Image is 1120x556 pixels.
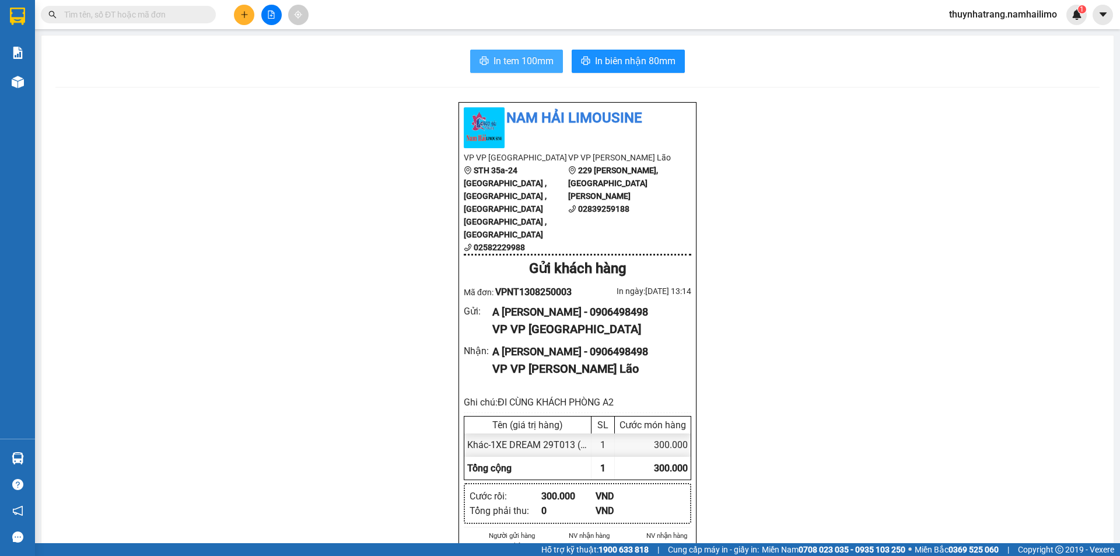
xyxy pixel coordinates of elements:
[568,166,576,174] span: environment
[541,489,596,503] div: 300.000
[12,76,24,88] img: warehouse-icon
[467,439,589,450] span: Khác - 1XE DREAM 29T013 (0)
[595,54,675,68] span: In biên nhận 80mm
[470,503,541,518] div: Tổng phải thu :
[136,11,164,23] span: Nhận:
[135,75,232,92] div: 30.000
[1072,9,1082,20] img: icon-new-feature
[596,503,650,518] div: VND
[572,50,685,73] button: printerIn biên nhận 80mm
[261,5,282,25] button: file-add
[12,479,23,490] span: question-circle
[12,505,23,516] span: notification
[464,304,492,319] div: Gửi :
[288,5,309,25] button: aim
[915,543,999,556] span: Miền Bắc
[591,433,615,456] div: 1
[464,285,577,299] div: Mã đơn:
[464,166,547,239] b: STH 35a-24 [GEOGRAPHIC_DATA] , [GEOGRAPHIC_DATA] , [GEOGRAPHIC_DATA] [GEOGRAPHIC_DATA] , [GEOGRAP...
[668,543,759,556] span: Cung cấp máy in - giấy in:
[467,463,512,474] span: Tổng cộng
[474,243,525,252] b: 02582229988
[492,344,682,360] div: A [PERSON_NAME] - 0906498498
[618,419,688,431] div: Cước món hàng
[1098,9,1108,20] span: caret-down
[762,543,905,556] span: Miền Nam
[487,530,537,551] li: Người gửi hàng xác nhận
[12,47,24,59] img: solution-icon
[1080,5,1084,13] span: 1
[598,545,649,554] strong: 1900 633 818
[495,286,572,298] span: VPNT1308250003
[480,56,489,67] span: printer
[10,10,128,38] div: VP [GEOGRAPHIC_DATA]
[464,344,492,358] div: Nhận :
[657,543,659,556] span: |
[464,151,568,164] li: VP VP [GEOGRAPHIC_DATA]
[136,52,230,68] div: 0832079339
[541,503,596,518] div: 0
[1007,543,1009,556] span: |
[464,166,472,174] span: environment
[568,166,658,201] b: 229 [PERSON_NAME], [GEOGRAPHIC_DATA][PERSON_NAME]
[596,489,650,503] div: VND
[615,433,691,456] div: 300.000
[1093,5,1113,25] button: caret-down
[64,8,202,21] input: Tìm tên, số ĐT hoặc mã đơn
[581,56,590,67] span: printer
[577,285,691,298] div: In ngày: [DATE] 13:14
[654,463,688,474] span: 300.000
[470,489,541,503] div: Cước rồi :
[642,530,691,541] li: NV nhận hàng
[578,204,629,214] b: 02839259188
[594,419,611,431] div: SL
[568,205,576,213] span: phone
[492,360,682,378] div: VP VP [PERSON_NAME] Lão
[10,52,128,68] div: 0706324587
[464,243,472,251] span: phone
[908,547,912,552] span: ⚪️
[464,107,691,130] li: Nam Hải Limousine
[470,50,563,73] button: printerIn tem 100mm
[568,151,673,164] li: VP VP [PERSON_NAME] Lão
[10,8,25,25] img: logo-vxr
[492,320,682,338] div: VP VP [GEOGRAPHIC_DATA]
[565,530,614,541] li: NV nhận hàng
[10,38,128,52] div: My
[1078,5,1086,13] sup: 1
[234,5,254,25] button: plus
[136,38,230,52] div: Sáng
[492,304,682,320] div: A [PERSON_NAME] - 0906498498
[464,395,691,410] div: Ghi chú: ĐI CÙNG KHÁCH PHÒNG A2
[464,258,691,280] div: Gửi khách hàng
[240,11,249,19] span: plus
[494,54,554,68] span: In tem 100mm
[12,531,23,543] span: message
[1055,545,1063,554] span: copyright
[12,452,24,464] img: warehouse-icon
[799,545,905,554] strong: 0708 023 035 - 0935 103 250
[464,107,505,148] img: logo.jpg
[48,11,57,19] span: search
[135,78,151,90] span: CC :
[294,11,302,19] span: aim
[10,11,28,23] span: Gửi:
[600,463,605,474] span: 1
[467,419,588,431] div: Tên (giá trị hàng)
[267,11,275,19] span: file-add
[940,7,1066,22] span: thuynhatrang.namhailimo
[136,10,230,38] div: VP [PERSON_NAME]
[541,543,649,556] span: Hỗ trợ kỹ thuật:
[949,545,999,554] strong: 0369 525 060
